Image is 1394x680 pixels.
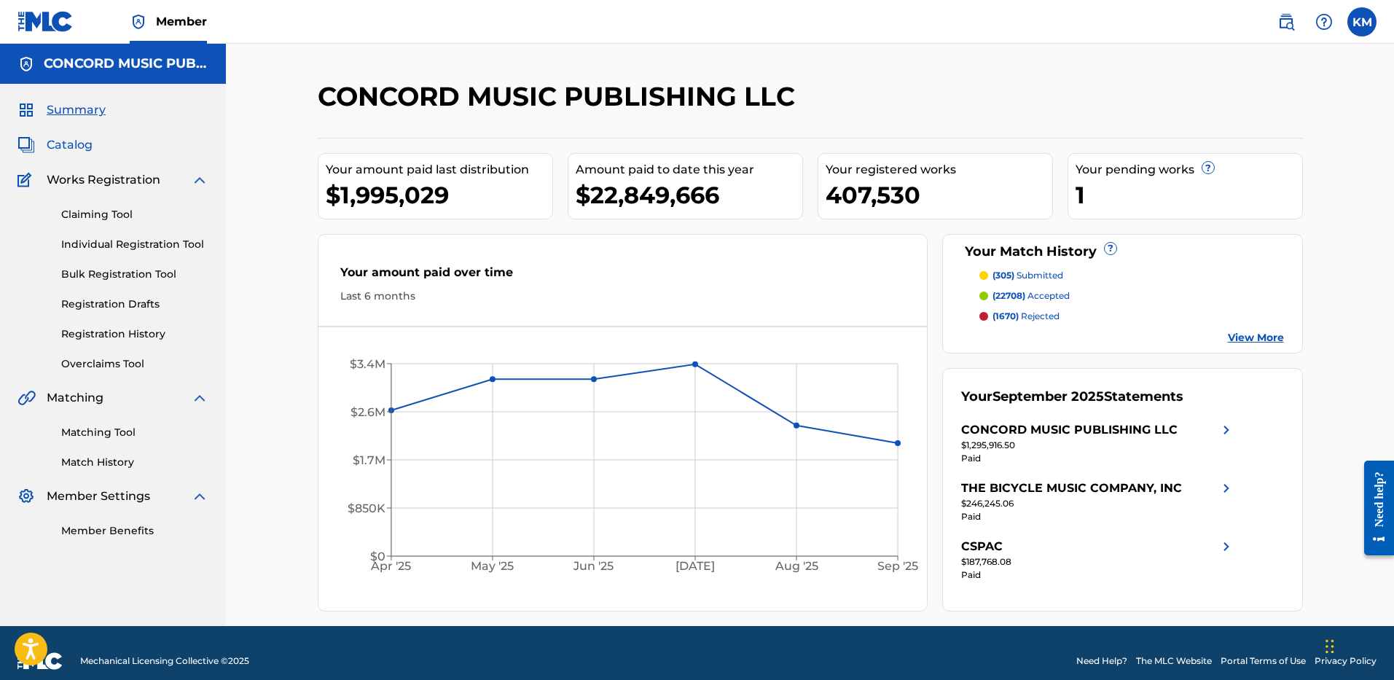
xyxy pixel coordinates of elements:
[17,136,35,154] img: Catalog
[992,388,1104,405] span: September 2025
[961,387,1183,407] div: Your Statements
[826,161,1052,179] div: Your registered works
[130,13,147,31] img: Top Rightsholder
[979,269,1284,282] a: (305) submitted
[340,264,906,289] div: Your amount paid over time
[370,550,385,563] tspan: $0
[1315,654,1377,668] a: Privacy Policy
[17,488,35,505] img: Member Settings
[1228,330,1284,345] a: View More
[961,452,1235,465] div: Paid
[1076,654,1127,668] a: Need Help?
[191,488,208,505] img: expand
[370,560,411,574] tspan: Apr '25
[826,179,1052,211] div: 407,530
[1218,421,1235,439] img: right chevron icon
[576,161,802,179] div: Amount paid to date this year
[350,357,385,371] tspan: $3.4M
[961,480,1182,497] div: THE BICYCLE MUSIC COMPANY, INC
[351,405,385,419] tspan: $2.6M
[1218,538,1235,555] img: right chevron icon
[61,297,208,312] a: Registration Drafts
[992,310,1019,321] span: (1670)
[961,439,1235,452] div: $1,295,916.50
[979,310,1284,323] a: (1670) rejected
[1202,162,1214,173] span: ?
[961,421,1178,439] div: CONCORD MUSIC PUBLISHING LLC
[17,11,74,32] img: MLC Logo
[61,523,208,539] a: Member Benefits
[17,101,106,119] a: SummarySummary
[992,269,1063,282] p: submitted
[961,510,1235,523] div: Paid
[471,560,514,574] tspan: May '25
[1315,13,1333,31] img: help
[576,179,802,211] div: $22,849,666
[61,237,208,252] a: Individual Registration Tool
[979,289,1284,302] a: (22708) accepted
[61,267,208,282] a: Bulk Registration Tool
[1309,7,1339,36] div: Help
[17,136,93,154] a: CatalogCatalog
[61,207,208,222] a: Claiming Tool
[992,310,1060,323] p: rejected
[1218,480,1235,497] img: right chevron icon
[348,501,385,515] tspan: $850K
[1347,7,1377,36] div: User Menu
[961,497,1235,510] div: $246,245.06
[47,171,160,189] span: Works Registration
[191,171,208,189] img: expand
[156,13,207,30] span: Member
[961,421,1235,465] a: CONCORD MUSIC PUBLISHING LLCright chevron icon$1,295,916.50Paid
[1277,13,1295,31] img: search
[1076,161,1302,179] div: Your pending works
[1136,654,1212,668] a: The MLC Website
[44,55,208,72] h5: CONCORD MUSIC PUBLISHING LLC
[61,327,208,342] a: Registration History
[47,488,150,505] span: Member Settings
[1076,179,1302,211] div: 1
[775,560,818,574] tspan: Aug '25
[47,389,103,407] span: Matching
[1221,654,1306,668] a: Portal Terms of Use
[61,356,208,372] a: Overclaims Tool
[17,389,36,407] img: Matching
[353,453,385,467] tspan: $1.7M
[961,538,1235,582] a: CSPACright chevron icon$187,768.08Paid
[877,560,918,574] tspan: Sep '25
[961,242,1284,262] div: Your Match History
[1326,625,1334,668] div: Drag
[47,101,106,119] span: Summary
[191,389,208,407] img: expand
[961,538,1003,555] div: CSPAC
[340,289,906,304] div: Last 6 months
[80,654,249,668] span: Mechanical Licensing Collective © 2025
[318,80,802,113] h2: CONCORD MUSIC PUBLISHING LLC
[676,560,715,574] tspan: [DATE]
[17,652,63,670] img: logo
[1272,7,1301,36] a: Public Search
[1353,450,1394,567] iframe: Resource Center
[961,480,1235,523] a: THE BICYCLE MUSIC COMPANY, INCright chevron icon$246,245.06Paid
[326,179,552,211] div: $1,995,029
[961,555,1235,568] div: $187,768.08
[992,270,1014,281] span: (305)
[326,161,552,179] div: Your amount paid last distribution
[17,55,35,73] img: Accounts
[992,290,1025,301] span: (22708)
[17,101,35,119] img: Summary
[61,425,208,440] a: Matching Tool
[992,289,1070,302] p: accepted
[573,560,614,574] tspan: Jun '25
[1105,243,1116,254] span: ?
[47,136,93,154] span: Catalog
[961,568,1235,582] div: Paid
[61,455,208,470] a: Match History
[1321,610,1394,680] iframe: Chat Widget
[17,171,36,189] img: Works Registration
